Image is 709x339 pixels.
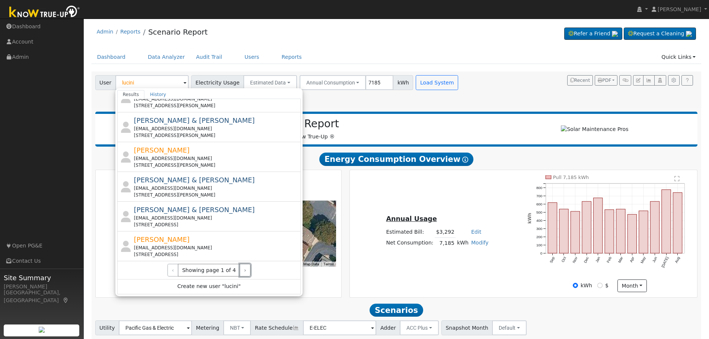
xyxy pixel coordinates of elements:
text: 400 [536,218,543,223]
label: $ [605,282,609,290]
rect: onclick="" [605,210,614,253]
text: Jun [652,256,658,263]
rect: onclick="" [628,214,637,253]
button: › [240,264,250,276]
label: kWh [581,282,592,290]
a: Modify [471,240,489,246]
input: $ [597,283,603,288]
text: kWh [527,213,532,224]
div: [EMAIL_ADDRESS][DOMAIN_NAME] [134,215,300,221]
td: $3,292 [435,227,456,238]
rect: onclick="" [582,201,591,253]
div: [EMAIL_ADDRESS][DOMAIN_NAME] [134,155,300,162]
rect: onclick="" [559,209,568,253]
span: [PERSON_NAME] & [PERSON_NAME] [134,176,255,184]
span: Energy Consumption Overview [319,153,473,166]
rect: onclick="" [639,211,648,253]
button: Estimated Data [243,75,297,90]
text: 200 [536,235,543,239]
button: PDF [595,75,617,86]
a: Data Analyzer [142,50,191,64]
td: Estimated Bill: [385,227,435,238]
a: Help Link [681,75,693,86]
div: Powered by Know True-Up ® [99,118,496,141]
button: Load System [416,75,458,90]
text: 800 [536,186,543,190]
span: User [95,75,116,90]
text: 300 [536,227,543,231]
span: PDF [598,78,611,83]
text: Apr [629,256,635,263]
text: May [640,256,647,264]
a: History [144,90,172,99]
img: retrieve [686,31,692,37]
button: month [617,279,647,292]
a: Quick Links [656,50,701,64]
rect: onclick="" [651,201,660,253]
text: Feb [606,256,612,263]
div: [STREET_ADDRESS][PERSON_NAME] [134,192,300,198]
a: Audit Trail [191,50,228,64]
input: Select a User [115,75,189,90]
rect: onclick="" [594,198,603,253]
text: 100 [536,243,543,247]
text: 500 [536,210,543,214]
text:  [675,176,680,182]
td: Net Consumption: [385,237,435,248]
a: Terms (opens in new tab) [323,262,334,266]
td: 7,185 [435,237,456,248]
div: [STREET_ADDRESS] [134,221,300,228]
a: Reports [120,29,140,35]
img: Know True-Up [6,4,84,21]
span: Scenarios [370,304,423,317]
rect: onclick="" [548,203,557,253]
button: Default [492,320,527,335]
rect: onclick="" [662,190,671,253]
text: Pull 7,185 kWh [553,175,589,180]
button: Annual Consumption [300,75,366,90]
text: Nov [572,256,578,264]
img: Solar Maintenance Pros [561,125,628,133]
div: [STREET_ADDRESS][PERSON_NAME] [134,102,300,109]
text: 600 [536,202,543,206]
td: kWh [456,237,470,248]
button: Edit User [633,75,643,86]
input: kWh [573,283,578,288]
div: [GEOGRAPHIC_DATA], [GEOGRAPHIC_DATA] [4,289,80,304]
a: Results [117,90,145,99]
div: [STREET_ADDRESS][PERSON_NAME] [134,162,300,169]
button: Generate Report Link [619,75,631,86]
text: 700 [536,194,543,198]
span: kWh [393,75,413,90]
div: [PERSON_NAME] [4,283,80,291]
span: [PERSON_NAME] [134,236,190,243]
span: [PERSON_NAME] [658,6,701,12]
span: Metering [192,320,224,335]
text: Sep [549,256,556,264]
text: Aug [674,256,681,263]
a: Refer a Friend [564,28,622,40]
span: Create new user "lucini" [177,282,240,291]
div: [EMAIL_ADDRESS][DOMAIN_NAME] [134,185,300,192]
img: retrieve [612,31,618,37]
i: Show Help [462,157,468,163]
text: Dec [583,256,590,264]
span: [PERSON_NAME] & [PERSON_NAME] [134,206,255,214]
span: [PERSON_NAME] & [PERSON_NAME] [134,116,255,124]
button: Map Data [303,262,319,267]
button: ACC Plus [400,320,439,335]
input: Select a Utility [119,320,192,335]
a: Map [63,297,69,303]
div: [STREET_ADDRESS][PERSON_NAME] [134,132,300,139]
div: [STREET_ADDRESS] [134,251,300,258]
a: Edit [471,229,481,235]
text: [DATE] [661,256,670,268]
input: Select a Rate Schedule [303,320,376,335]
button: Recent [567,75,593,86]
rect: onclick="" [616,209,625,253]
h2: Scenario Report [103,118,492,130]
a: Dashboard [92,50,131,64]
div: [EMAIL_ADDRESS][DOMAIN_NAME] [134,125,300,132]
button: NBT [223,320,251,335]
text: Mar [617,256,624,264]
